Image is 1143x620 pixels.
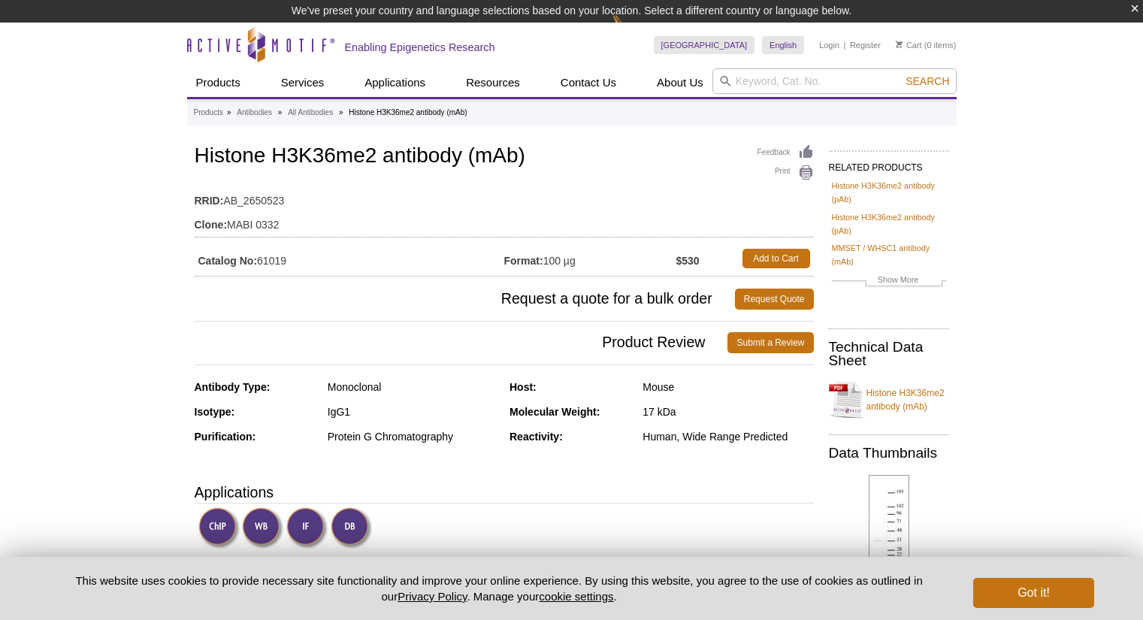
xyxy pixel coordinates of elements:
a: Histone H3K36me2 antibody (pAb) [832,210,946,237]
button: Search [901,74,954,88]
a: Show More [832,273,946,290]
a: Contact Us [552,68,625,97]
button: cookie settings [539,590,613,603]
a: Antibodies [237,106,272,119]
a: Products [187,68,249,97]
img: Immunofluorescence Validated [286,507,328,549]
a: About Us [648,68,712,97]
h2: Technical Data Sheet [829,340,949,367]
strong: Clone: [195,218,228,231]
img: Your Cart [896,41,903,48]
td: 61019 [195,245,504,272]
li: (0 items) [896,36,957,54]
a: Applications [355,68,434,97]
a: Login [819,40,839,50]
td: AB_2650523 [195,185,814,209]
strong: Reactivity: [510,431,563,443]
span: Request a quote for a bulk order [195,289,735,310]
strong: Isotype: [195,406,235,418]
a: All Antibodies [288,106,333,119]
a: Feedback [757,144,814,161]
span: Search [906,75,949,87]
h1: Histone H3K36me2 antibody (mAb) [195,144,814,170]
a: Privacy Policy [398,590,467,603]
h2: Enabling Epigenetics Research [345,41,495,54]
div: Protein G Chromatography [328,430,498,443]
h2: RELATED PRODUCTS [829,150,949,177]
li: » [339,108,343,116]
strong: Catalog No: [198,254,258,268]
a: [GEOGRAPHIC_DATA] [654,36,755,54]
a: Add to Cart [742,249,810,268]
span: Product Review [195,332,728,353]
td: MABI 0332 [195,209,814,233]
a: Print [757,165,814,181]
input: Keyword, Cat. No. [712,68,957,94]
img: Dot Blot Validated [331,507,372,549]
div: Monoclonal [328,380,498,394]
strong: Molecular Weight: [510,406,600,418]
strong: $530 [676,254,699,268]
li: | [844,36,846,54]
a: Histone H3K36me2 antibody (mAb) [829,377,949,422]
p: This website uses cookies to provide necessary site functionality and improve your online experie... [50,573,949,604]
td: 100 µg [504,245,676,272]
li: Histone H3K36me2 antibody (mAb) [349,108,467,116]
a: English [762,36,804,54]
a: Products [194,106,223,119]
a: MMSET / WHSC1 antibody (mAb) [832,241,946,268]
a: Services [272,68,334,97]
a: Register [850,40,881,50]
a: Histone H3K36me2 antibody (pAb) [832,179,946,206]
h2: Data Thumbnails [829,446,949,460]
div: IgG1 [328,405,498,419]
img: Western Blot Validated [242,507,283,549]
button: Got it! [973,578,1093,608]
div: Human, Wide Range Predicted [643,430,813,443]
img: Change Here [612,11,652,47]
strong: RRID: [195,194,224,207]
li: » [227,108,231,116]
a: Submit a Review [727,332,813,353]
div: 17 kDa [643,405,813,419]
strong: Host: [510,381,537,393]
img: Histone H3K36me2 antibody (mAb) tested by Western blot. [869,475,909,592]
a: Resources [457,68,529,97]
h3: Applications [195,481,814,504]
img: ChIP Validated [198,507,240,549]
li: » [278,108,283,116]
a: Request Quote [735,289,814,310]
a: Cart [896,40,922,50]
strong: Format: [504,254,543,268]
strong: Purification: [195,431,256,443]
strong: Antibody Type: [195,381,271,393]
div: Mouse [643,380,813,394]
